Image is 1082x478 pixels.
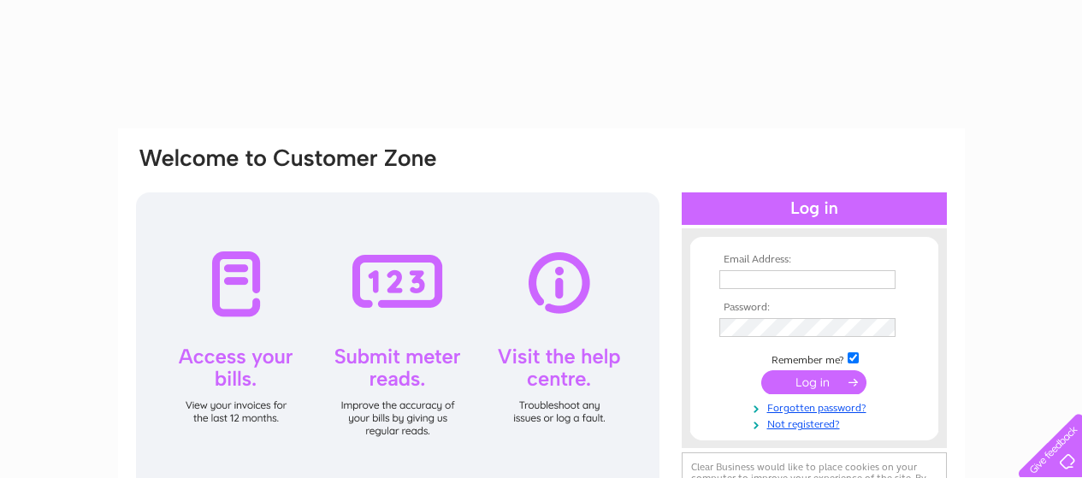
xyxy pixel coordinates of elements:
[715,254,913,266] th: Email Address:
[719,415,913,431] a: Not registered?
[761,370,866,394] input: Submit
[715,350,913,367] td: Remember me?
[715,302,913,314] th: Password:
[719,398,913,415] a: Forgotten password?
